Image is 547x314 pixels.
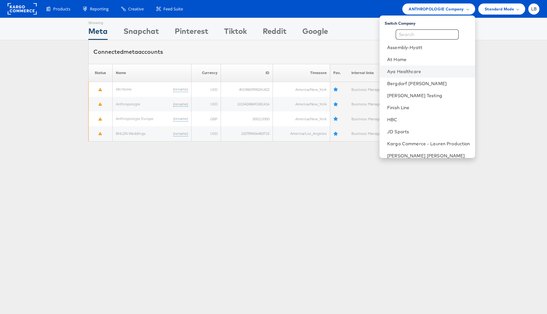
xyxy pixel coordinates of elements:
span: Standard Mode [485,6,514,12]
a: (rename) [173,102,188,107]
span: Reporting [90,6,109,12]
td: America/Los_Angeles [273,126,330,141]
td: America/New_York [273,111,330,126]
a: [PERSON_NAME] Testing [387,92,470,99]
td: America/New_York [273,97,330,112]
a: Aya Healthcare [387,68,470,75]
td: 4019883998241422 [221,82,273,97]
div: Reddit [263,26,286,40]
a: [PERSON_NAME] [PERSON_NAME] [387,153,470,159]
a: Assembly-Hyatt [387,44,470,51]
a: (rename) [173,131,188,136]
a: (rename) [173,87,188,92]
th: Status [89,64,113,82]
a: At Home [387,56,470,63]
td: 355213300 [221,111,273,126]
span: Products [53,6,70,12]
div: Snapchat [123,26,159,40]
a: Kargo Commerce - Lauren Production [387,141,470,147]
a: AN Home [116,87,132,91]
a: JD Sports [387,129,470,135]
input: Search [396,29,459,40]
a: Business Manager [351,131,386,136]
th: Timezone [273,64,330,82]
th: Currency [191,64,221,82]
td: USD [191,126,221,141]
td: USD [191,82,221,97]
a: HBC [387,116,470,123]
div: Pinterest [175,26,208,40]
a: (rename) [173,116,188,122]
span: LB [531,7,537,11]
a: Anthropologie Europe [116,116,154,121]
th: Name [112,64,191,82]
div: Tiktok [224,26,247,40]
div: Showing [88,18,108,26]
a: Anthropologie [116,102,140,106]
div: Connected accounts [93,48,163,56]
span: meta [123,48,138,55]
td: 102789656483715 [221,126,273,141]
span: ANTHROPOLOGIE Company [409,6,464,12]
div: Switch Company [385,18,475,26]
td: GBP [191,111,221,126]
span: Creative [128,6,144,12]
td: 10154248691081416 [221,97,273,112]
a: Bergdorf [PERSON_NAME] [387,80,470,87]
td: USD [191,97,221,112]
a: Business Manager [351,87,386,92]
div: Meta [88,26,108,40]
td: America/New_York [273,82,330,97]
a: Finish Line [387,104,470,111]
div: Google [302,26,328,40]
a: BHLDN Weddings [116,131,146,136]
span: Feed Suite [163,6,183,12]
th: ID [221,64,273,82]
a: Business Manager [351,116,386,121]
a: Business Manager [351,102,386,106]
